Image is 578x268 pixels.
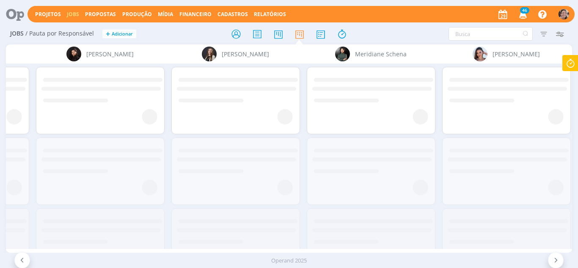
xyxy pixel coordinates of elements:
[493,50,540,58] span: [PERSON_NAME]
[520,7,529,14] span: 46
[83,11,118,18] button: Propostas
[10,30,24,37] span: Jobs
[514,7,531,22] button: 46
[355,50,407,58] span: Meridiane Schena
[66,47,81,61] img: L
[25,30,94,37] span: / Pauta por Responsável
[254,11,286,18] a: Relatórios
[85,11,116,18] span: Propostas
[35,11,61,18] a: Projetos
[120,11,154,18] button: Produção
[202,47,217,61] img: L
[449,27,533,41] input: Busca
[155,11,176,18] button: Mídia
[559,9,569,19] img: A
[33,11,63,18] button: Projetos
[106,30,110,39] span: +
[102,30,136,39] button: +Adicionar
[179,11,212,18] a: Financeiro
[558,7,570,22] button: A
[217,11,248,18] span: Cadastros
[64,11,82,18] button: Jobs
[67,11,79,18] a: Jobs
[86,50,134,58] span: [PERSON_NAME]
[222,50,269,58] span: [PERSON_NAME]
[122,11,152,18] a: Produção
[112,31,133,37] span: Adicionar
[177,11,214,18] button: Financeiro
[335,47,350,61] img: M
[251,11,289,18] button: Relatórios
[215,11,250,18] button: Cadastros
[158,11,173,18] a: Mídia
[473,47,487,61] img: N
